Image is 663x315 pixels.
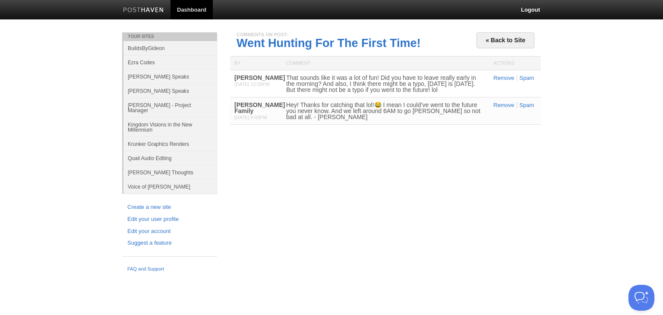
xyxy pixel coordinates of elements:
a: Went Hunting For The First Time! [237,37,421,50]
a: BuildsByGideon [123,41,217,55]
span: [DATE] 9:09PM [234,115,267,120]
a: Remove [493,102,514,108]
span: [DATE] 12:09PM [234,82,270,87]
a: Ezra Codes [123,55,217,69]
a: Spam [517,75,534,81]
a: Kingdom Visions in the New Millennium [123,117,217,137]
div: Comment [282,57,489,70]
div: Comments on post: [237,32,534,37]
a: [PERSON_NAME] - Project Manager [123,98,217,117]
b: [PERSON_NAME] Family [234,101,285,114]
div: Actions [489,57,541,70]
a: Suggest a feature [127,239,212,248]
a: Edit your account [127,227,212,236]
a: FAQ and Support [127,265,212,273]
div: Hey! Thanks for catching that lol!😂 I mean I could’ve went to the future you never know. And we l... [286,102,485,120]
a: « Back to Site [477,32,534,48]
b: [PERSON_NAME] [234,74,285,81]
div: By [230,57,282,70]
iframe: Help Scout Beacon - Open [628,285,654,311]
a: Remove [493,75,514,81]
a: Krunker Graphics Renders [123,137,217,151]
a: Spam [517,102,534,108]
img: Posthaven-bar [123,7,164,14]
a: Voice of [PERSON_NAME] [123,180,217,194]
a: Quail Audio Editing [123,151,217,165]
li: Your Sites [122,32,217,41]
a: [PERSON_NAME] Speaks [123,69,217,84]
a: Edit your user profile [127,215,212,224]
div: That sounds like it was a lot of fun! Did you have to leave really early in the morning? And also... [286,75,485,93]
a: [PERSON_NAME] Thoughts [123,165,217,180]
a: Create a new site [127,203,212,212]
a: [PERSON_NAME] Speaks [123,84,217,98]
